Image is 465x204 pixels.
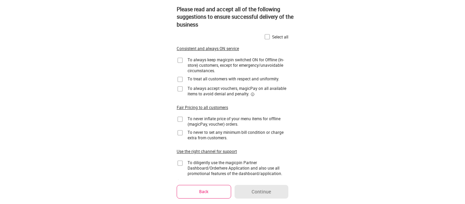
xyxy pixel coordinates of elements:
[177,85,183,92] img: home-delivery-unchecked-checkbox-icon.f10e6f61.svg
[177,129,183,136] img: home-delivery-unchecked-checkbox-icon.f10e6f61.svg
[177,148,237,154] div: Use the right channel for support
[177,160,183,167] img: home-delivery-unchecked-checkbox-icon.f10e6f61.svg
[188,179,288,195] div: To always reach out to our merchant support team (Call [PHONE_NUMBER] or mail - [EMAIL_ADDRESS][D...
[177,179,183,186] img: home-delivery-unchecked-checkbox-icon.f10e6f61.svg
[188,116,288,127] div: To never inflate price of your menu items for offline (magicPay, voucher) orders.
[177,57,183,64] img: home-delivery-unchecked-checkbox-icon.f10e6f61.svg
[188,129,288,140] div: To never to set any minimum bill condition or charge extra from customers.
[188,160,288,176] div: To diligently use the magicpin Partner Dashboard/Orderhere Application and also use all promotion...
[188,57,288,73] div: To always keep magicpin switched ON for Offline (In-store) customers, except for emergency/unavoi...
[188,85,288,96] div: To always accept vouchers, magicPay on all available items to avoid denial and penalty.
[251,92,255,96] img: informationCircleBlack.2195f373.svg
[177,46,239,51] div: Consistent and always ON service
[177,185,231,198] button: Back
[264,33,271,40] img: home-delivery-unchecked-checkbox-icon.f10e6f61.svg
[177,105,228,110] div: Fair Pricing to all customers
[177,76,183,83] img: home-delivery-unchecked-checkbox-icon.f10e6f61.svg
[272,34,288,40] div: Select all
[177,116,183,123] img: home-delivery-unchecked-checkbox-icon.f10e6f61.svg
[188,76,279,81] div: To treat all customers with respect and uniformity.
[235,185,288,199] button: Continue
